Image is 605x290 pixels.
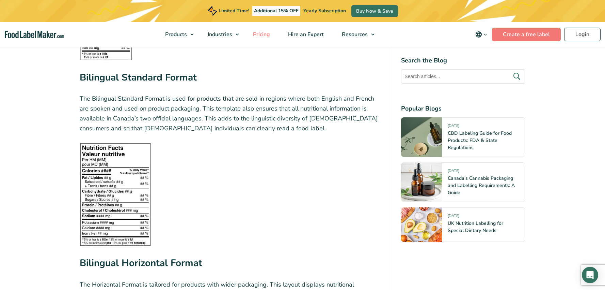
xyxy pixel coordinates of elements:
h4: Search the Blog [401,56,525,65]
span: Limited Time! [219,8,249,14]
h4: Popular Blogs [401,104,525,113]
p: The Bilingual Standard Format is used for products that are sold in regions where both English an... [80,94,379,133]
span: Products [163,31,188,38]
span: Yearly Subscription [303,8,346,14]
span: Additional 15% OFF [252,6,300,16]
a: Create a free label [492,28,561,41]
input: Search articles... [401,69,525,84]
div: Open Intercom Messenger [582,267,598,283]
a: Products [156,22,197,47]
span: [DATE] [448,168,459,176]
a: Canada’s Cannabis Packaging and Labelling Requirements: A Guide [448,175,515,196]
strong: Bilingual Standard Format [80,71,197,84]
img: Black and white Bilingual Standard Format nutrition label displaying nutrient details in both Eng... [80,143,151,246]
a: UK Nutrition Labelling for Special Dietary Needs [448,220,503,234]
a: CBD Labeling Guide for Food Products: FDA & State Regulations [448,130,512,151]
a: Hire an Expert [279,22,331,47]
span: Hire an Expert [286,31,324,38]
a: Pricing [244,22,277,47]
a: Resources [333,22,378,47]
a: Buy Now & Save [351,5,398,17]
a: Login [564,28,601,41]
strong: Bilingual Horizontal Format [80,257,202,270]
a: Industries [199,22,242,47]
span: Industries [206,31,233,38]
span: Pricing [251,31,271,38]
span: Resources [340,31,368,38]
span: [DATE] [448,213,459,221]
span: [DATE] [448,123,459,131]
